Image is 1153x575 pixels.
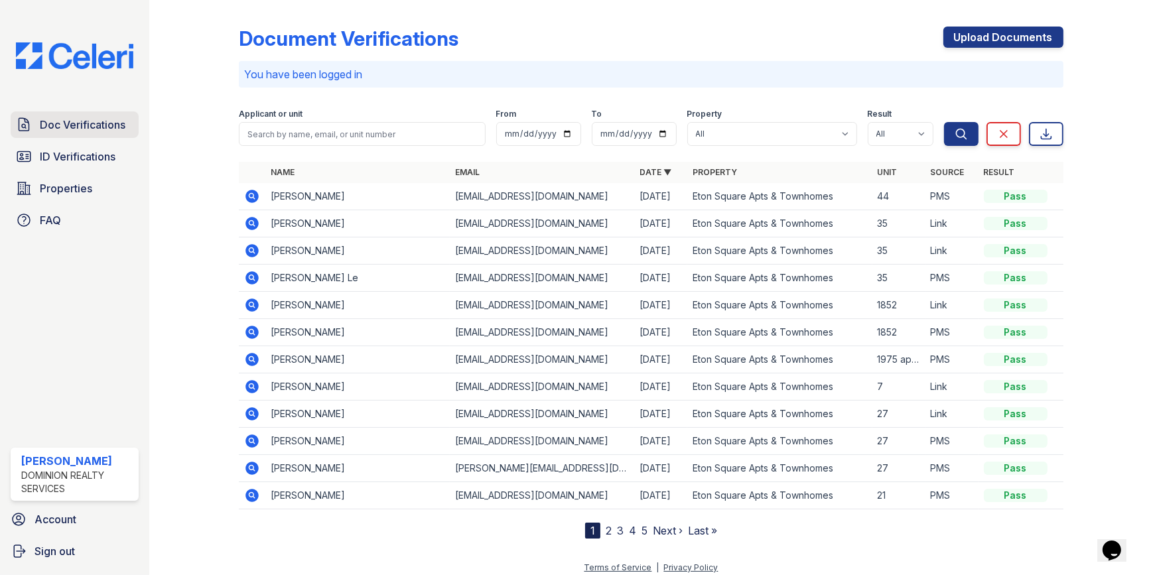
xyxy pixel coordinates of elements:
span: Sign out [34,543,75,559]
td: [DATE] [634,210,687,237]
div: Pass [984,271,1048,285]
a: Email [455,167,480,177]
td: Eton Square Apts & Townhomes [687,265,872,292]
a: Name [271,167,295,177]
td: [PERSON_NAME][EMAIL_ADDRESS][DOMAIN_NAME] [450,455,634,482]
td: 27 [872,401,925,428]
div: Pass [984,353,1048,366]
td: [PERSON_NAME] [265,237,450,265]
td: Eton Square Apts & Townhomes [687,210,872,237]
td: [PERSON_NAME] [265,401,450,428]
td: [DATE] [634,265,687,292]
td: [PERSON_NAME] [265,346,450,373]
div: Pass [984,190,1048,203]
span: Doc Verifications [40,117,125,133]
a: 5 [642,524,647,537]
span: Properties [40,180,92,196]
td: Eton Square Apts & Townhomes [687,346,872,373]
a: Account [5,506,144,533]
td: [DATE] [634,237,687,265]
label: To [592,109,602,119]
td: 1852 [872,319,925,346]
td: PMS [925,428,979,455]
td: [EMAIL_ADDRESS][DOMAIN_NAME] [450,319,634,346]
div: Pass [984,326,1048,339]
td: 7 [872,373,925,401]
td: [DATE] [634,183,687,210]
div: Pass [984,244,1048,257]
span: Account [34,511,76,527]
td: 1975 apt 35 [872,346,925,373]
td: [DATE] [634,346,687,373]
td: PMS [925,265,979,292]
td: Eton Square Apts & Townhomes [687,183,872,210]
td: Eton Square Apts & Townhomes [687,373,872,401]
a: FAQ [11,207,139,233]
td: [PERSON_NAME] [265,183,450,210]
td: Eton Square Apts & Townhomes [687,401,872,428]
td: Link [925,210,979,237]
a: 3 [617,524,624,537]
a: Last » [688,524,717,537]
td: 27 [872,428,925,455]
div: Pass [984,380,1048,393]
iframe: chat widget [1097,522,1140,562]
div: Dominion Realty Services [21,469,133,495]
a: Date ▼ [640,167,671,177]
td: [EMAIL_ADDRESS][DOMAIN_NAME] [450,346,634,373]
td: PMS [925,482,979,509]
div: Pass [984,489,1048,502]
span: FAQ [40,212,61,228]
a: Properties [11,175,139,202]
td: Eton Square Apts & Townhomes [687,319,872,346]
td: [EMAIL_ADDRESS][DOMAIN_NAME] [450,401,634,428]
div: Pass [984,462,1048,475]
td: [EMAIL_ADDRESS][DOMAIN_NAME] [450,373,634,401]
td: 21 [872,482,925,509]
td: PMS [925,346,979,373]
div: Pass [984,434,1048,448]
td: [PERSON_NAME] [265,210,450,237]
td: [DATE] [634,482,687,509]
td: 35 [872,210,925,237]
div: | [656,562,659,572]
td: [PERSON_NAME] [265,319,450,346]
td: [EMAIL_ADDRESS][DOMAIN_NAME] [450,210,634,237]
td: [EMAIL_ADDRESS][DOMAIN_NAME] [450,482,634,509]
label: From [496,109,517,119]
td: [PERSON_NAME] [265,482,450,509]
a: 2 [606,524,612,537]
a: 4 [629,524,636,537]
td: [DATE] [634,292,687,319]
td: [EMAIL_ADDRESS][DOMAIN_NAME] [450,428,634,455]
td: [PERSON_NAME] [265,373,450,401]
td: [DATE] [634,319,687,346]
td: [EMAIL_ADDRESS][DOMAIN_NAME] [450,292,634,319]
td: Eton Square Apts & Townhomes [687,482,872,509]
td: Link [925,373,979,401]
label: Applicant or unit [239,109,303,119]
td: [PERSON_NAME] [265,428,450,455]
td: 35 [872,237,925,265]
td: [PERSON_NAME] [265,292,450,319]
td: Link [925,292,979,319]
td: [DATE] [634,428,687,455]
label: Result [868,109,892,119]
div: [PERSON_NAME] [21,453,133,469]
a: ID Verifications [11,143,139,170]
div: Document Verifications [239,27,458,50]
td: [DATE] [634,401,687,428]
td: [EMAIL_ADDRESS][DOMAIN_NAME] [450,265,634,292]
div: Pass [984,407,1048,420]
td: 1852 [872,292,925,319]
a: Source [931,167,965,177]
td: [EMAIL_ADDRESS][DOMAIN_NAME] [450,183,634,210]
img: CE_Logo_Blue-a8612792a0a2168367f1c8372b55b34899dd931a85d93a1a3d3e32e68fde9ad4.png [5,42,144,69]
div: Pass [984,217,1048,230]
a: Result [984,167,1015,177]
div: Pass [984,298,1048,312]
a: Doc Verifications [11,111,139,138]
td: Eton Square Apts & Townhomes [687,455,872,482]
td: Eton Square Apts & Townhomes [687,428,872,455]
label: Property [687,109,722,119]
